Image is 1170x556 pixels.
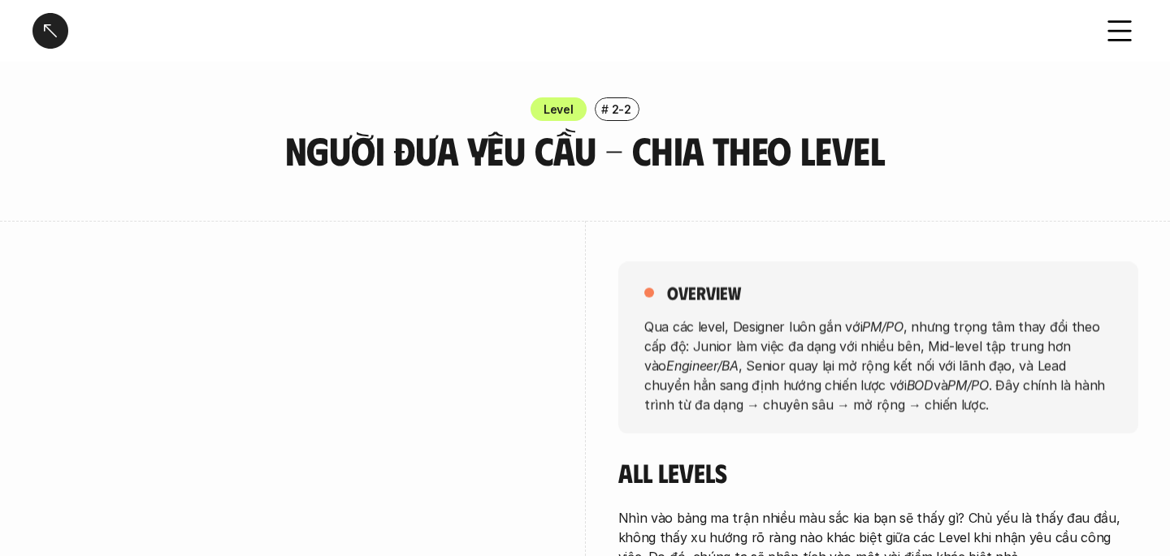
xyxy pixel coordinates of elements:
[906,377,933,393] em: BOD
[240,129,930,172] h3: Người đưa yêu cầu - Chia theo Level
[862,318,903,334] em: PM/PO
[667,281,741,304] h5: overview
[666,357,739,373] em: Engineer/BA
[618,457,1138,488] h4: All levels
[544,101,574,118] p: Level
[644,317,1112,414] p: Qua các level, Designer luôn gắn với , nhưng trọng tâm thay đổi theo cấp độ: Junior làm việc đa d...
[612,101,631,118] p: 2-2
[947,377,989,393] em: PM/PO
[601,103,609,115] h6: #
